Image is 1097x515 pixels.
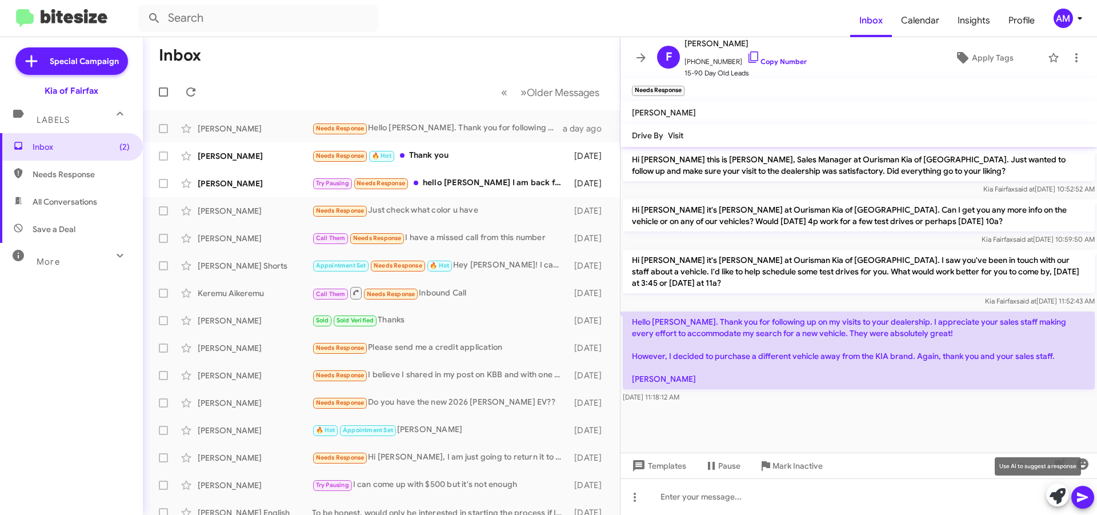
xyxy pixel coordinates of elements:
div: AM [1054,9,1073,28]
div: [PERSON_NAME] [198,150,312,162]
div: [PERSON_NAME] [198,205,312,217]
nav: Page navigation example [495,81,606,104]
span: More [37,257,60,267]
div: [PERSON_NAME] [198,342,312,354]
span: Needs Response [374,262,422,269]
span: Needs Response [316,152,365,159]
span: Save a Deal [33,223,75,235]
span: Sold Verified [337,317,374,324]
div: Hello [PERSON_NAME]. Thank you for following up on my visits to your dealership. I appreciate you... [312,122,563,135]
div: [DATE] [568,260,611,272]
span: Try Pausing [316,179,349,187]
a: Special Campaign [15,47,128,75]
div: [DATE] [568,178,611,189]
div: I can come up with $500 but it's not enough [312,478,568,492]
span: Needs Response [316,454,365,461]
div: I believe I shared in my post on KBB and with one of your sales people that the battery was not c... [312,369,568,382]
span: Apply Tags [972,47,1014,68]
div: Just check what color u have [312,204,568,217]
div: [DATE] [568,288,611,299]
button: AM [1044,9,1084,28]
span: Needs Response [316,125,365,132]
div: [DATE] [568,315,611,326]
div: [PERSON_NAME] [312,424,568,437]
div: Keremu Aikeremu [198,288,312,299]
span: 🔥 Hot [430,262,449,269]
a: Insights [948,4,999,37]
span: Needs Response [316,207,365,214]
span: [PERSON_NAME] [684,37,807,50]
div: Thanks [312,314,568,327]
span: [PHONE_NUMBER] [684,50,807,67]
span: 15-90 Day Old Leads [684,67,807,79]
span: Needs Response [316,372,365,379]
div: a day ago [563,123,611,134]
span: Older Messages [527,86,599,99]
span: Needs Response [357,179,405,187]
span: said at [1013,235,1033,243]
div: Thank you [312,149,568,162]
a: Copy Number [747,57,807,66]
button: Templates [620,456,695,476]
span: Sold [316,317,329,324]
div: Please send me a credit application [312,341,568,354]
span: said at [1016,297,1036,305]
div: [PERSON_NAME] [198,123,312,134]
button: Next [514,81,606,104]
div: [DATE] [568,150,611,162]
div: I have a missed call from this number [312,231,568,245]
div: [DATE] [568,480,611,491]
span: [PERSON_NAME] [632,107,696,118]
button: Previous [494,81,514,104]
div: [PERSON_NAME] [198,315,312,326]
span: Try Pausing [316,481,349,489]
span: Kia Fairfax [DATE] 10:59:50 AM [982,235,1095,243]
span: Needs Response [353,234,402,242]
div: [DATE] [568,205,611,217]
span: » [521,85,527,99]
div: [PERSON_NAME] [198,178,312,189]
div: [PERSON_NAME] [198,425,312,436]
div: [DATE] [568,425,611,436]
span: Kia Fairfax [DATE] 11:52:43 AM [985,297,1095,305]
div: Kia of Fairfax [45,85,98,97]
span: Appointment Set [316,262,366,269]
span: Inbox [33,141,130,153]
div: [PERSON_NAME] [198,233,312,244]
span: [DATE] 11:18:12 AM [623,393,679,401]
span: Visit [668,130,683,141]
div: Inbound Call [312,286,568,300]
button: Apply Tags [925,47,1042,68]
div: [PERSON_NAME] Shorts [198,260,312,272]
span: (2) [119,141,130,153]
span: Needs Response [367,290,415,298]
div: [DATE] [568,397,611,409]
span: F [666,48,672,66]
div: hello [PERSON_NAME] I am back from my trip. thank you for your patience I am interested in the [P... [312,177,568,190]
p: Hi [PERSON_NAME] this is [PERSON_NAME], Sales Manager at Ourisman Kia of [GEOGRAPHIC_DATA]. Just ... [623,149,1095,181]
span: Call Them [316,234,346,242]
div: [PERSON_NAME] [198,480,312,491]
span: Labels [37,115,70,125]
span: Needs Response [33,169,130,180]
a: Inbox [850,4,892,37]
button: Mark Inactive [750,456,832,476]
span: Needs Response [316,399,365,406]
span: 🔥 Hot [372,152,391,159]
span: 🔥 Hot [316,426,335,434]
p: Hello [PERSON_NAME]. Thank you for following up on my visits to your dealership. I appreciate you... [623,312,1095,389]
span: All Conversations [33,196,97,207]
span: Drive By [632,130,663,141]
a: Calendar [892,4,948,37]
button: Pause [695,456,750,476]
div: [DATE] [568,370,611,381]
span: said at [1015,185,1035,193]
div: Hi [PERSON_NAME], I am just going to return it to the dealership [312,451,568,464]
div: [PERSON_NAME] [198,397,312,409]
div: [PERSON_NAME] [198,370,312,381]
span: Call Them [316,290,346,298]
a: Profile [999,4,1044,37]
